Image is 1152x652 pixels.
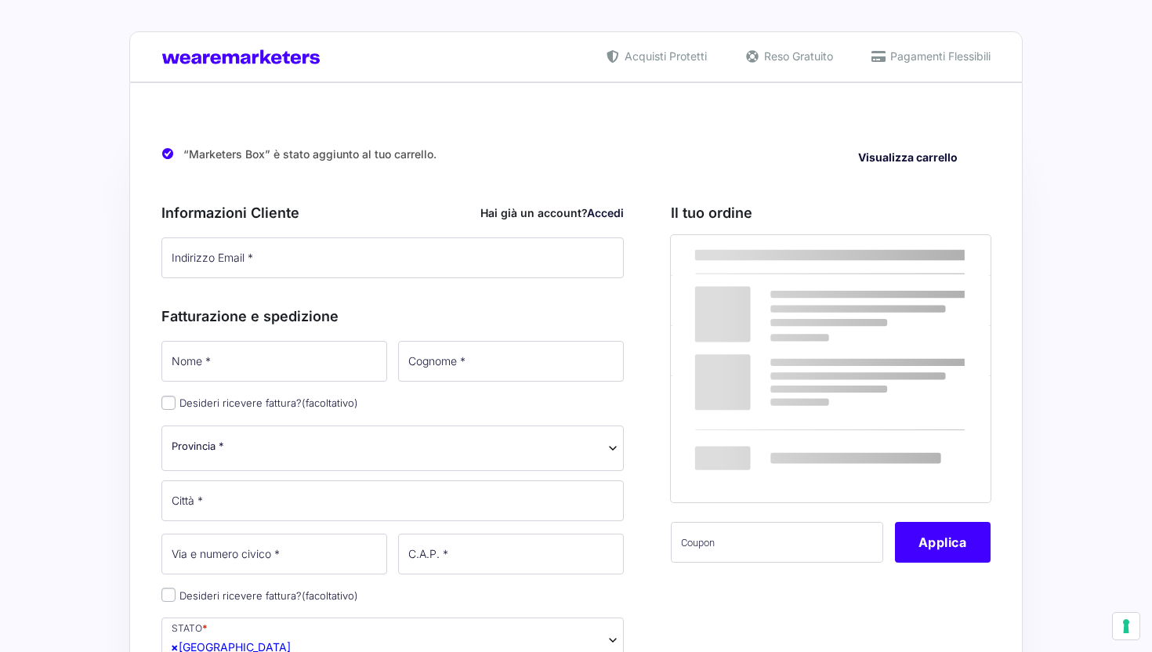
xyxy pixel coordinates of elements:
[621,48,707,64] span: Acquisti Protetti
[161,426,624,471] span: Provincia
[161,341,387,382] input: Nome *
[13,591,60,638] iframe: Customerly Messenger Launcher
[161,237,624,278] input: Indirizzo Email *
[161,202,624,223] h3: Informazioni Cliente
[172,438,224,455] span: Provincia *
[671,522,883,563] input: Coupon
[161,396,176,410] input: Desideri ricevere fattura?(facoltativo)
[1113,613,1139,639] button: Le tue preferenze relative al consenso per le tecnologie di tracciamento
[671,202,991,223] h3: Il tuo ordine
[671,276,855,325] td: Marketers Box
[161,397,358,409] label: Desideri ricevere fattura?
[161,588,176,602] input: Desideri ricevere fattura?(facoltativo)
[854,235,991,276] th: Subtotale
[671,375,855,502] th: Totale
[161,306,624,327] h3: Fatturazione e spedizione
[671,235,855,276] th: Prodotto
[161,135,991,175] div: “Marketers Box” è stato aggiunto al tuo carrello.
[480,205,624,221] div: Hai già un account?
[587,206,624,219] a: Accedi
[398,341,624,382] input: Cognome *
[161,480,624,521] input: Città *
[895,522,991,563] button: Applica
[302,397,358,409] span: (facoltativo)
[161,534,387,574] input: Via e numero civico *
[671,326,855,375] th: Subtotale
[760,48,833,64] span: Reso Gratuito
[302,589,358,602] span: (facoltativo)
[161,589,358,602] label: Desideri ricevere fattura?
[886,48,991,64] span: Pagamenti Flessibili
[847,146,969,170] a: Visualizza carrello
[398,534,624,574] input: C.A.P. *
